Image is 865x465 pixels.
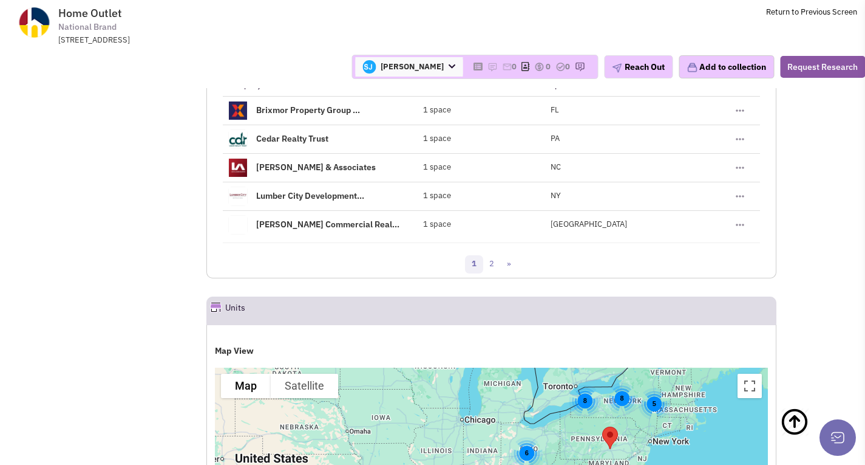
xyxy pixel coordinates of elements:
[551,219,627,229] span: [GEOGRAPHIC_DATA]
[551,162,561,172] span: NC
[487,62,497,72] img: icon-note.png
[58,6,122,20] span: Home Outlet
[606,382,638,415] div: 8
[271,374,338,398] button: Show satellite imagery
[551,190,561,201] span: NY
[58,35,375,46] div: [STREET_ADDRESS]
[256,218,399,229] a: [PERSON_NAME] Commercial Real...
[221,374,271,398] button: Show street map
[423,190,451,201] span: 1 space
[512,61,517,72] span: 0
[679,55,774,78] button: Add to collection
[551,133,560,143] span: PA
[256,133,328,143] a: Cedar Realty Trust
[687,62,697,73] img: icon-collection-lavender.png
[575,62,585,72] img: research-icon.png
[465,255,483,274] a: 1
[423,162,451,172] span: 1 space
[423,105,451,115] span: 1 space
[766,7,857,17] a: Return to Previous Screen
[555,62,565,72] img: TaskCount.png
[534,62,544,72] img: icon-dealamount.png
[256,104,360,115] a: Brixmor Property Group ...
[355,57,463,77] span: [PERSON_NAME]
[565,61,570,72] span: 0
[612,63,622,73] img: plane.png
[256,161,376,172] a: [PERSON_NAME] & Associates
[225,297,245,324] h2: Units
[597,422,623,454] div: Home Outlet
[546,61,551,72] span: 0
[738,374,762,398] button: Toggle fullscreen view
[569,385,601,417] div: 8
[551,105,559,115] span: FL
[256,190,364,201] a: Lumber City Development...
[483,255,501,274] a: 2
[604,55,673,78] button: Reach Out
[500,255,518,274] a: »
[423,133,451,143] span: 1 space
[58,21,117,33] span: National Brand
[215,345,768,356] h4: Map View
[362,60,376,74] img: xJ2e-LHDz06d4JQkymGw-w.png
[638,388,670,420] div: 5
[780,56,865,78] button: Request Research
[502,62,512,72] img: icon-email-active-16.png
[423,219,451,229] span: 1 space
[229,130,247,148] img: cedarrealtytrust.com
